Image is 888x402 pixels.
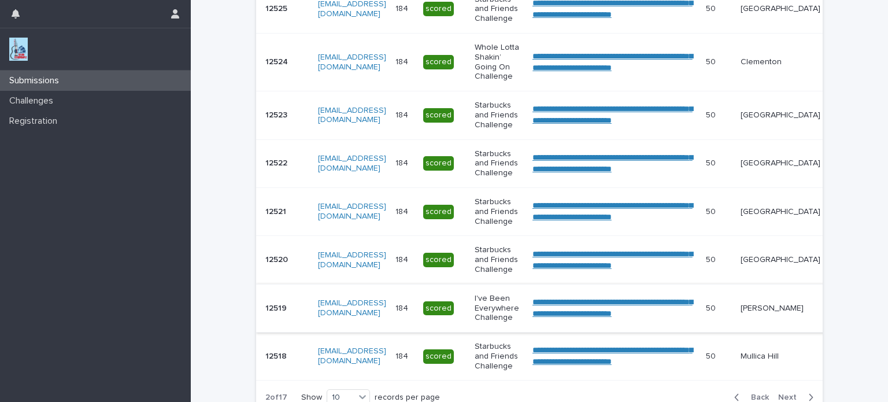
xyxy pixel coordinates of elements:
[395,301,410,314] p: 184
[706,108,718,120] p: 50
[475,245,523,274] p: Starbucks and Friends Challenge
[318,53,386,71] a: [EMAIL_ADDRESS][DOMAIN_NAME]
[744,393,769,401] span: Back
[706,2,718,14] p: 50
[423,108,454,123] div: scored
[423,349,454,364] div: scored
[318,299,386,317] a: [EMAIL_ADDRESS][DOMAIN_NAME]
[423,55,454,69] div: scored
[706,253,718,265] p: 50
[5,95,62,106] p: Challenges
[395,55,410,67] p: 184
[741,4,820,14] p: [GEOGRAPHIC_DATA]
[706,349,718,362] p: 50
[423,2,454,16] div: scored
[395,2,410,14] p: 184
[741,352,820,362] p: Mullica Hill
[475,294,523,323] p: I've Been Everywhere Challenge
[706,55,718,67] p: 50
[741,255,820,265] p: [GEOGRAPHIC_DATA]
[395,108,410,120] p: 184
[741,304,820,314] p: [PERSON_NAME]
[318,347,386,365] a: [EMAIL_ADDRESS][DOMAIN_NAME]
[475,197,523,226] p: Starbucks and Friends Challenge
[778,393,804,401] span: Next
[423,205,454,219] div: scored
[395,349,410,362] p: 184
[423,156,454,171] div: scored
[265,253,290,265] p: 12520
[741,110,820,120] p: [GEOGRAPHIC_DATA]
[265,2,290,14] p: 12525
[706,156,718,168] p: 50
[741,207,820,217] p: [GEOGRAPHIC_DATA]
[475,149,523,178] p: Starbucks and Friends Challenge
[265,108,290,120] p: 12523
[706,205,718,217] p: 50
[9,38,28,61] img: jxsLJbdS1eYBI7rVAS4p
[741,158,820,168] p: [GEOGRAPHIC_DATA]
[265,55,290,67] p: 12524
[475,101,523,130] p: Starbucks and Friends Challenge
[318,106,386,124] a: [EMAIL_ADDRESS][DOMAIN_NAME]
[265,156,290,168] p: 12522
[706,301,718,314] p: 50
[265,205,288,217] p: 12521
[5,75,68,86] p: Submissions
[5,116,66,127] p: Registration
[395,156,410,168] p: 184
[395,253,410,265] p: 184
[395,205,410,217] p: 184
[423,301,454,316] div: scored
[741,57,820,67] p: Clementon
[475,342,523,371] p: Starbucks and Friends Challenge
[423,253,454,267] div: scored
[265,349,289,362] p: 12518
[318,202,386,220] a: [EMAIL_ADDRESS][DOMAIN_NAME]
[318,251,386,269] a: [EMAIL_ADDRESS][DOMAIN_NAME]
[265,301,289,314] p: 12519
[318,154,386,172] a: [EMAIL_ADDRESS][DOMAIN_NAME]
[475,43,523,82] p: Whole Lotta Shakin’ Going On Challenge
